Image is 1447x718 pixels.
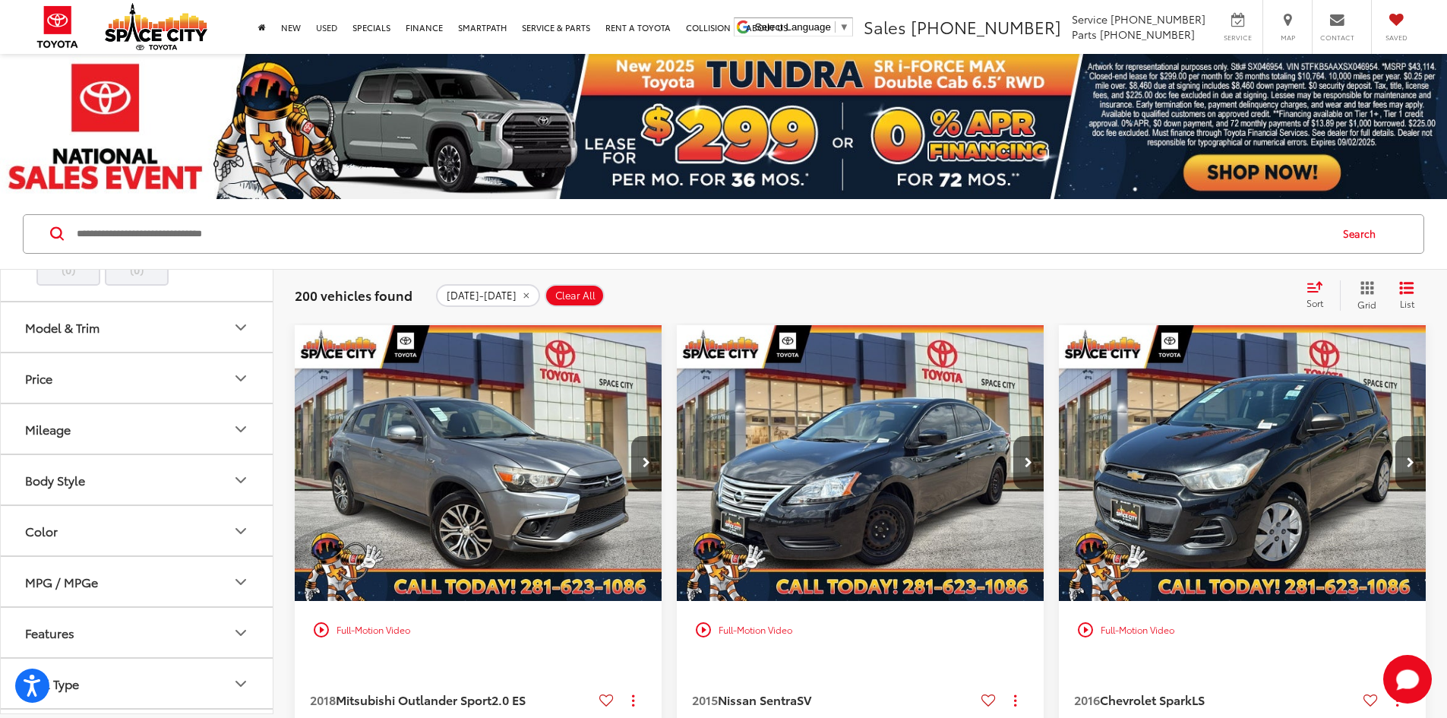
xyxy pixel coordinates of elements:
img: 2018 Mitsubishi Outlander Sport 2.0 ES 4x2 [294,325,663,603]
span: Clear All [555,289,596,302]
button: Grid View [1340,280,1388,311]
span: List [1399,297,1414,310]
span: Sales [864,14,906,39]
a: 2018Mitsubishi Outlander Sport2.0 ES [310,691,593,708]
label: Mercury (0) [38,215,100,277]
span: ▼ [839,21,849,33]
span: Saved [1379,33,1413,43]
span: Parts [1072,27,1097,42]
div: Mileage [232,420,250,438]
span: Service [1072,11,1107,27]
span: 2018 [310,691,336,708]
button: remove 2012-2025 [436,284,540,307]
button: Clear All [545,284,605,307]
div: Fuel Type [232,675,250,693]
span: [PHONE_NUMBER] [1100,27,1195,42]
button: Next image [631,436,662,489]
div: Price [232,369,250,387]
div: 2016 Chevrolet Spark LS 0 [1058,325,1427,601]
span: dropdown dots [1014,694,1016,707]
div: Features [232,624,250,642]
span: Sort [1306,296,1323,309]
button: PricePrice [1,353,274,403]
span: dropdown dots [632,694,634,707]
button: Toggle Chat Window [1383,655,1432,704]
button: Fuel TypeFuel Type [1,659,274,708]
button: ColorColor [1,506,274,555]
a: 2016Chevrolet SparkLS [1074,691,1357,708]
span: LS [1192,691,1205,708]
span: 2.0 ES [491,691,526,708]
span: [PHONE_NUMBER] [911,14,1061,39]
span: Select Language [755,21,831,33]
a: 2015Nissan SentraSV [692,691,975,708]
div: Model & Trim [232,318,250,337]
button: FeaturesFeatures [1,608,274,657]
button: List View [1388,280,1426,311]
div: Features [25,625,74,640]
input: Search by Make, Model, or Keyword [75,216,1329,252]
svg: Start Chat [1383,655,1432,704]
button: Actions [620,687,646,713]
span: Mitsubishi Outlander Sport [336,691,491,708]
label: Scion (0) [106,215,168,277]
div: MPG / MPGe [25,574,98,589]
button: Body StyleBody Style [1,455,274,504]
div: MPG / MPGe [232,573,250,591]
img: Space City Toyota [105,3,207,50]
button: MileageMileage [1,404,274,454]
button: MPG / MPGeMPG / MPGe [1,557,274,606]
img: 2016 Chevrolet Spark LS CVT FWD [1058,325,1427,603]
span: Map [1271,33,1304,43]
span: 200 vehicles found [295,286,412,304]
div: Fuel Type [25,676,79,691]
a: 2016 Chevrolet Spark LS CVT FWD2016 Chevrolet Spark LS CVT FWD2016 Chevrolet Spark LS CVT FWD2016... [1058,325,1427,601]
span: Service [1221,33,1255,43]
div: Color [25,523,58,538]
span: 2016 [1074,691,1100,708]
span: ​ [835,21,836,33]
button: Search [1329,215,1398,253]
button: Actions [1002,687,1028,713]
span: 2015 [692,691,718,708]
button: Select sort value [1299,280,1340,311]
img: 2015 Nissan Sentra SV FWD [676,325,1045,603]
div: Body Style [25,473,85,487]
div: 2015 Nissan Sentra SV 0 [676,325,1045,601]
div: 2018 Mitsubishi Outlander Sport 2.0 ES 0 [294,325,663,601]
button: Next image [1395,436,1426,489]
button: Model & TrimModel & Trim [1,302,274,352]
div: Mileage [25,422,71,436]
div: Body Style [232,471,250,489]
button: Next image [1013,436,1044,489]
span: [PHONE_NUMBER] [1111,11,1205,27]
span: Grid [1357,298,1376,311]
a: Select Language​ [755,21,849,33]
div: Price [25,371,52,385]
span: Chevrolet Spark [1100,691,1192,708]
a: 2015 Nissan Sentra SV FWD2015 Nissan Sentra SV FWD2015 Nissan Sentra SV FWD2015 Nissan Sentra SV FWD [676,325,1045,601]
div: Model & Trim [25,320,100,334]
span: [DATE]-[DATE] [447,289,517,302]
span: Nissan Sentra [718,691,797,708]
a: 2018 Mitsubishi Outlander Sport 2.0 ES 4x22018 Mitsubishi Outlander Sport 2.0 ES 4x22018 Mitsubis... [294,325,663,601]
span: Contact [1320,33,1354,43]
div: Color [232,522,250,540]
span: SV [797,691,811,708]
